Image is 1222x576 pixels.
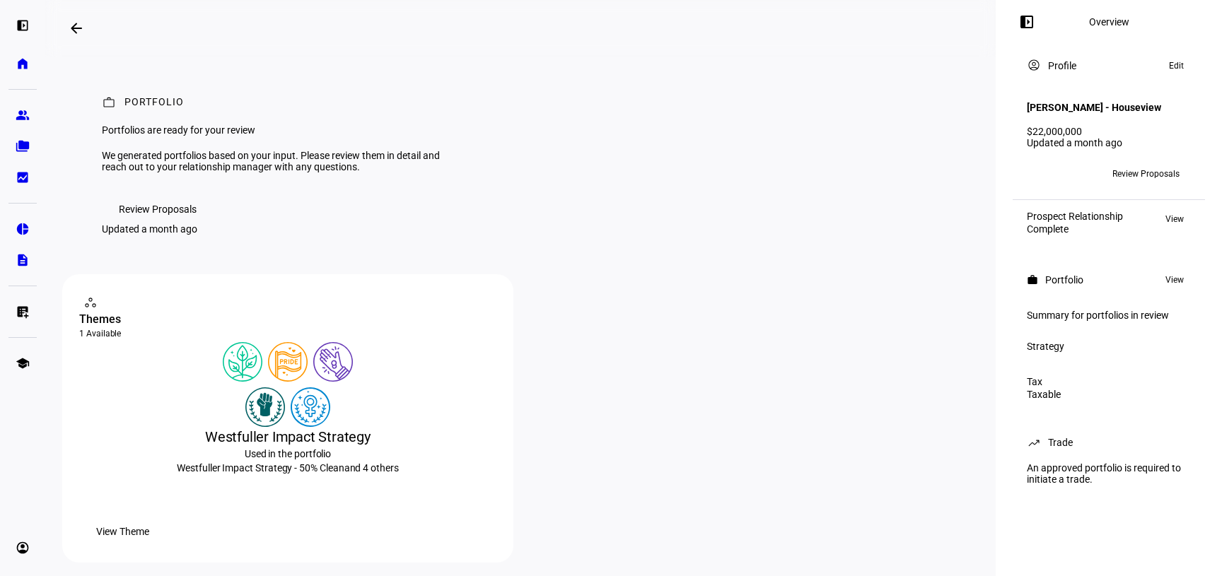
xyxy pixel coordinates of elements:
[1027,310,1191,321] div: Summary for portfolios in review
[8,215,37,243] a: pie_chart
[1027,389,1191,400] div: Taxable
[16,139,30,153] eth-mat-symbol: folder_copy
[16,356,30,370] eth-mat-symbol: school
[8,246,37,274] a: description
[1165,271,1184,288] span: View
[1018,13,1035,30] mat-icon: left_panel_open
[8,101,37,129] a: group
[1162,57,1191,74] button: Edit
[1101,163,1191,185] button: Review Proposals
[1027,102,1161,113] h4: [PERSON_NAME] - Houseview
[16,541,30,555] eth-mat-symbol: account_circle
[1027,126,1191,137] div: $22,000,000
[1027,274,1038,286] mat-icon: work
[1048,437,1073,448] div: Trade
[1158,211,1191,228] button: View
[16,108,30,122] eth-mat-symbol: group
[1165,211,1184,228] span: View
[1027,58,1041,72] mat-icon: account_circle
[1089,16,1129,28] div: Overview
[8,49,37,78] a: home
[1027,434,1191,451] eth-panel-overview-card-header: Trade
[1018,457,1199,490] div: An approved portfolio is required to initiate a trade.
[1027,57,1191,74] eth-panel-overview-card-header: Profile
[1027,137,1191,148] div: Updated a month ago
[16,18,30,33] eth-mat-symbol: left_panel_open
[1158,271,1191,288] button: View
[8,132,37,160] a: folder_copy
[16,222,30,236] eth-mat-symbol: pie_chart
[16,305,30,319] eth-mat-symbol: list_alt_add
[1027,376,1191,387] div: Tax
[1027,435,1041,449] mat-icon: trending_up
[1027,341,1191,352] div: Strategy
[1169,57,1184,74] span: Edit
[1032,169,1044,179] span: KK
[1027,271,1191,288] eth-panel-overview-card-header: Portfolio
[1045,274,1083,286] div: Portfolio
[1027,211,1123,222] div: Prospect Relationship
[1048,60,1076,71] div: Profile
[16,170,30,184] eth-mat-symbol: bid_landscape
[1112,163,1180,185] span: Review Proposals
[16,253,30,267] eth-mat-symbol: description
[8,163,37,192] a: bid_landscape
[16,57,30,71] eth-mat-symbol: home
[1027,223,1123,235] div: Complete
